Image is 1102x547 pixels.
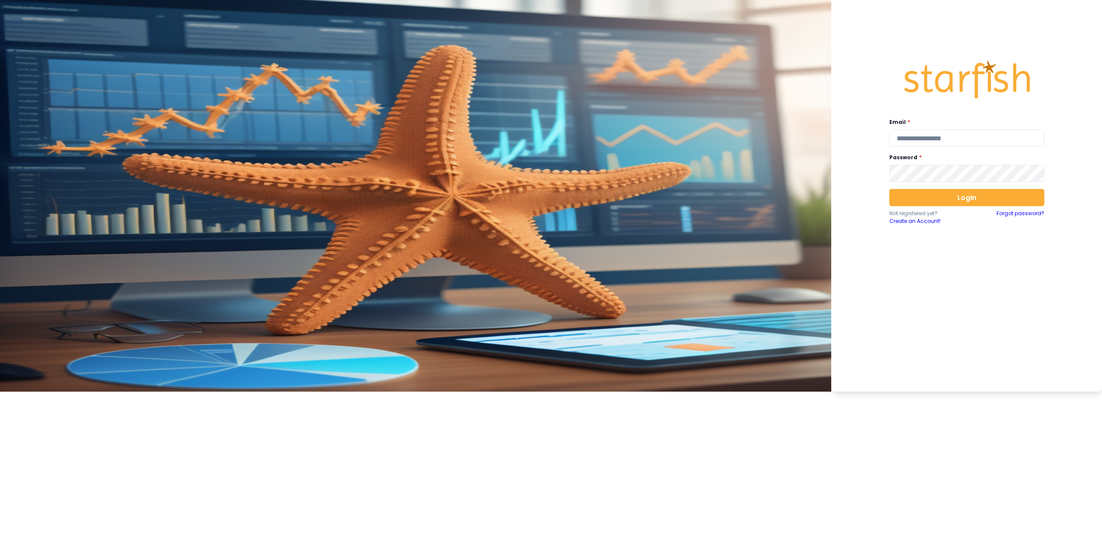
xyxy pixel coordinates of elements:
[902,53,1031,107] img: Logo.42cb71d561138c82c4ab.png
[889,154,1039,161] label: Password
[889,210,967,217] p: Not registered yet?
[997,210,1044,225] a: Forgot password?
[889,189,1044,206] button: Login
[889,217,967,225] a: Create an Account!
[889,118,1039,126] label: Email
